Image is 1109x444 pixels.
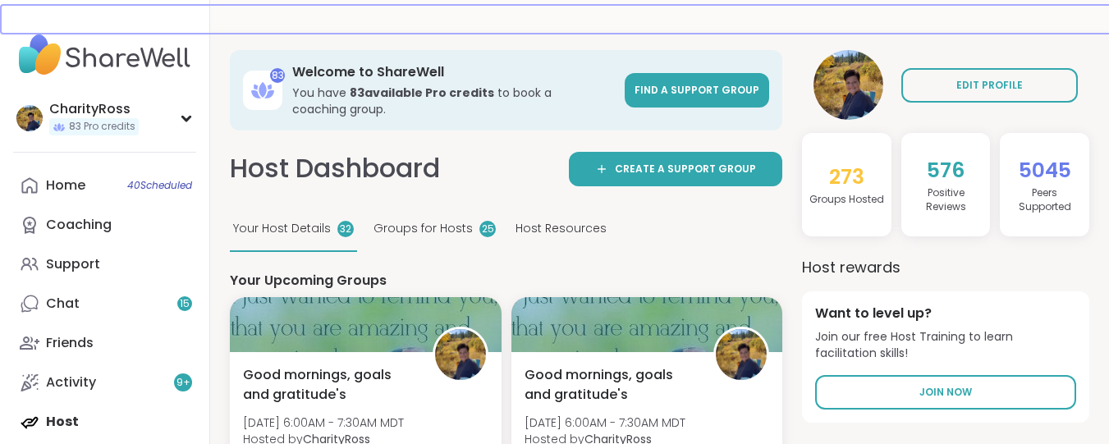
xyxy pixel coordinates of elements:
[956,78,1023,93] span: EDIT PROFILE
[815,304,1076,323] h4: Want to level up?
[615,162,756,176] span: Create a support group
[829,162,864,191] span: 273
[337,221,354,237] div: 32
[1019,156,1071,185] span: 5045
[13,284,196,323] a: Chat15
[127,179,192,192] span: 40 Scheduled
[927,156,965,185] span: 576
[435,329,486,380] img: CharityRoss
[243,414,404,431] span: [DATE] 6:00AM - 7:30AM MDT
[901,68,1078,103] a: EDIT PROFILE
[569,152,782,186] a: Create a support group
[13,245,196,284] a: Support
[233,220,331,237] span: Your Host Details
[49,100,139,118] div: CharityRoss
[815,329,1076,361] span: Join our free Host Training to learn facilitation skills!
[292,63,615,81] h3: Welcome to ShareWell
[635,83,759,97] span: Find a support group
[350,85,494,101] b: 83 available Pro credit s
[813,50,883,120] img: CharityRoss
[69,120,135,134] span: 83 Pro credits
[230,272,782,290] h4: Your Upcoming Groups
[292,85,615,117] h3: You have to book a coaching group.
[180,297,190,311] span: 15
[802,256,1089,278] h3: Host rewards
[46,216,112,234] div: Coaching
[525,365,696,405] span: Good mornings, goals and gratitude's
[716,329,767,380] img: CharityRoss
[479,221,496,237] div: 25
[46,176,85,195] div: Home
[373,220,473,237] span: Groups for Hosts
[46,295,80,313] div: Chat
[13,205,196,245] a: Coaching
[13,26,196,84] img: ShareWell Nav Logo
[243,365,415,405] span: Good mornings, goals and gratitude's
[815,375,1076,410] a: Join Now
[516,220,607,237] span: Host Resources
[525,414,685,431] span: [DATE] 6:00AM - 7:30AM MDT
[13,166,196,205] a: Home40Scheduled
[46,255,100,273] div: Support
[270,68,285,83] div: 83
[625,73,769,108] a: Find a support group
[1006,186,1083,214] h4: Peers Supported
[13,363,196,402] a: Activity9+
[919,385,972,400] span: Join Now
[46,373,96,391] div: Activity
[180,217,193,231] iframe: Spotlight
[809,193,884,207] h4: Groups Hosted
[13,323,196,363] a: Friends
[176,376,190,390] span: 9 +
[46,334,94,352] div: Friends
[908,186,984,214] h4: Positive Review s
[230,150,440,187] h1: Host Dashboard
[16,105,43,131] img: CharityRoss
